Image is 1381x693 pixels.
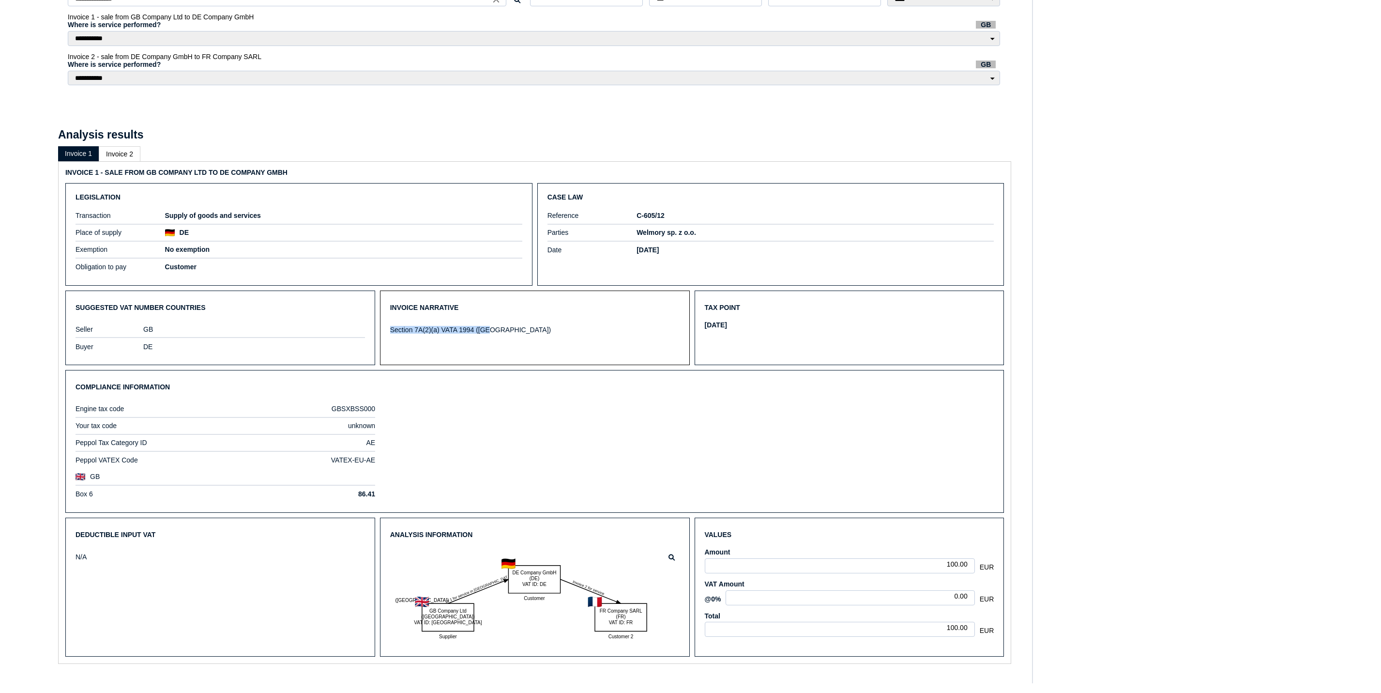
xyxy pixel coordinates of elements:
[976,61,996,68] span: GB
[76,473,85,480] img: gb.png
[76,490,223,498] label: Box 6
[524,596,545,601] text: Customer
[65,169,532,176] h3: Invoice 1 - sale from GB Company Ltd to DE Company GmbH
[76,212,165,219] label: Transaction
[705,622,975,637] div: 100.00
[395,598,449,603] text: ([GEOGRAPHIC_DATA])
[228,405,376,413] div: GBSXBSS000
[165,246,522,253] h5: No exemption
[705,301,994,315] h3: Tax point
[616,614,625,619] text: (FR)
[705,580,994,588] label: VAT Amount
[512,570,556,576] text: DE Company GmbH
[76,246,165,253] label: Exemption
[143,343,365,351] div: DE
[705,528,994,542] h3: Values
[705,548,994,556] label: Amount
[76,528,365,542] h3: Deductible input VAT
[76,422,223,430] label: Your tax code
[980,627,994,634] span: EUR
[529,576,539,582] text: (DE)
[76,405,223,413] label: Engine tax code
[726,590,974,605] div: 0.00
[58,146,99,161] li: Invoice 1
[76,439,223,447] label: Peppol Tax Category ID
[421,614,475,619] text: ([GEOGRAPHIC_DATA])
[76,301,365,315] h3: Suggested VAT number countries
[637,212,994,219] h5: C‑605/12
[705,595,721,603] label: @0%
[76,193,522,201] h3: Legislation
[547,246,637,254] label: Date
[76,380,994,394] h3: Compliance information
[547,212,637,219] label: Reference
[429,608,467,614] text: GB Company Ltd
[76,263,165,271] label: Obligation to pay
[608,634,633,639] text: Customer 2
[143,325,365,333] div: GB
[705,558,975,573] div: 100.00
[522,582,546,587] text: VAT ID: DE
[165,229,175,236] img: de.png
[637,229,994,236] h5: Welmory sp. z o.o.
[390,528,680,542] h3: Analysis information
[180,229,189,236] h5: DE
[599,608,642,614] text: FR Company SARL
[76,229,165,236] label: Place of supply
[976,21,996,29] span: GB
[228,456,376,464] div: VATEX-EU-AE
[439,634,457,639] text: Supplier
[68,53,261,61] span: Invoice 2 - sale from DE Company GmbH to FR Company SARL
[58,128,143,141] h2: Analysis results
[68,13,254,21] span: Invoice 1 - sale from GB Company Ltd to DE Company GmbH
[76,343,143,351] label: Buyer
[609,620,633,625] text: VAT ID: FR
[705,612,994,620] label: Total
[68,21,1002,29] label: Where is service performed?
[99,146,140,161] li: Invoice 2
[390,301,680,315] h3: Invoice narrative
[705,321,727,329] h5: [DATE]
[637,246,994,254] h5: [DATE]
[980,563,994,571] span: EUR
[76,325,143,333] label: Seller
[228,422,376,430] div: unknown
[165,263,522,271] h5: Customer
[390,326,680,334] div: Section 7A(2)(a) VATA 1994 ([GEOGRAPHIC_DATA])
[228,439,376,447] div: AE
[572,580,605,597] textpath: Invoice 2 for service
[165,212,522,219] h5: Supply of goods and services
[76,456,223,464] label: Peppol VATEX Code
[547,229,637,236] label: Parties
[90,473,192,480] label: GB
[980,595,994,603] span: EUR
[228,490,376,498] h5: 86.41
[547,193,994,201] h3: Case law
[76,553,143,561] div: N/A
[414,620,482,625] text: VAT ID: [GEOGRAPHIC_DATA]
[68,61,1002,68] label: Where is service performed?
